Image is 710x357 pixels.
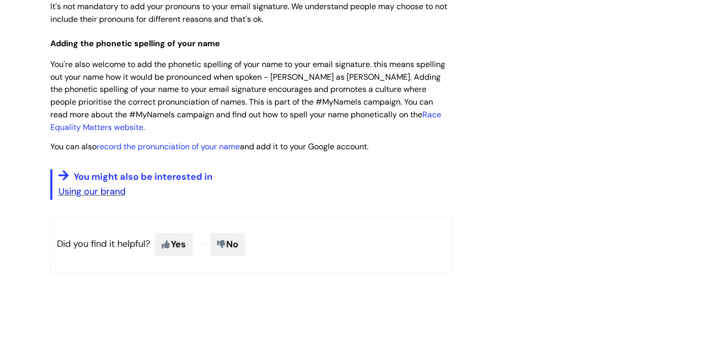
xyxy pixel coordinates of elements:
[74,171,212,183] span: You might also be interested in
[50,59,445,133] span: You're also welcome to add the phonetic spelling of your name to your email signature. this means...
[50,38,220,49] span: Adding the phonetic spelling of your name
[50,216,452,273] p: Did you find it helpful?
[50,1,447,24] span: It's not mandatory to add your pronouns to your email signature. We understand people may choose ...
[210,233,245,256] span: No
[155,233,193,256] span: Yes
[97,141,240,152] a: record the pronunciation of your name
[50,141,368,152] span: You can also and add it to your Google account.
[58,185,126,198] a: Using our brand
[50,109,441,133] a: Race Equality Matters website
